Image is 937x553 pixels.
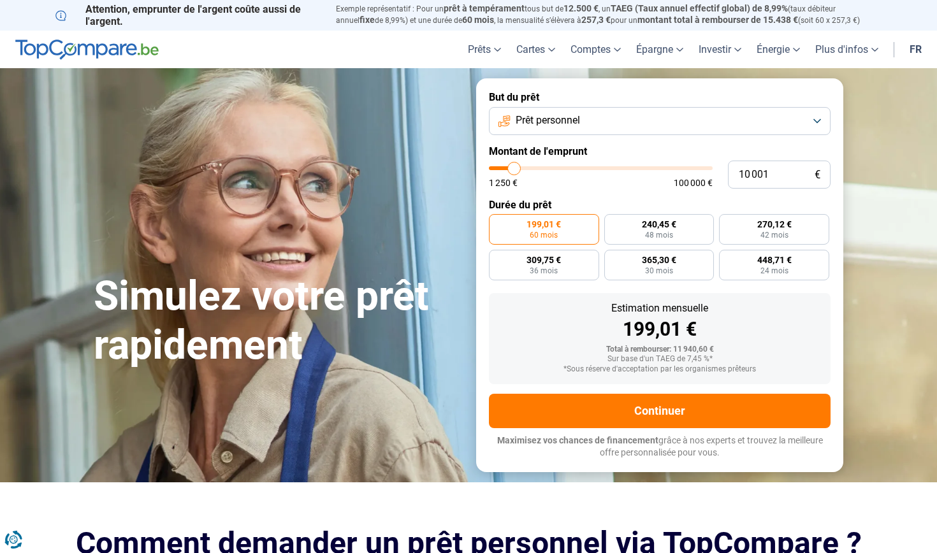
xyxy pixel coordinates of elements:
[55,3,321,27] p: Attention, emprunter de l'argent coûte aussi de l'argent.
[489,145,831,157] label: Montant de l'emprunt
[757,255,792,264] span: 448,71 €
[628,31,691,68] a: Épargne
[489,394,831,428] button: Continuer
[516,113,580,127] span: Prêt personnel
[94,272,461,370] h1: Simulez votre prêt rapidement
[499,303,820,313] div: Estimation mensuelle
[499,365,820,374] div: *Sous réserve d'acceptation par les organismes prêteurs
[674,178,713,187] span: 100 000 €
[462,15,494,25] span: 60 mois
[444,3,525,13] span: prêt à tempérament
[489,199,831,211] label: Durée du prêt
[489,91,831,103] label: But du prêt
[360,15,375,25] span: fixe
[637,15,798,25] span: montant total à rembourser de 15.438 €
[749,31,808,68] a: Énergie
[460,31,509,68] a: Prêts
[642,255,676,264] span: 365,30 €
[815,169,820,180] span: €
[499,355,820,364] div: Sur base d'un TAEG de 7,45 %*
[563,31,628,68] a: Comptes
[336,3,882,26] p: Exemple représentatif : Pour un tous but de , un (taux débiteur annuel de 8,99%) et une durée de ...
[642,220,676,229] span: 240,45 €
[563,3,599,13] span: 12.500 €
[509,31,563,68] a: Cartes
[530,267,558,275] span: 36 mois
[489,178,518,187] span: 1 250 €
[760,231,788,239] span: 42 mois
[581,15,611,25] span: 257,3 €
[645,267,673,275] span: 30 mois
[489,107,831,135] button: Prêt personnel
[691,31,749,68] a: Investir
[499,345,820,354] div: Total à rembourser: 11 940,60 €
[808,31,886,68] a: Plus d'infos
[489,434,831,459] p: grâce à nos experts et trouvez la meilleure offre personnalisée pour vous.
[611,3,788,13] span: TAEG (Taux annuel effectif global) de 8,99%
[757,220,792,229] span: 270,12 €
[902,31,929,68] a: fr
[530,231,558,239] span: 60 mois
[527,220,561,229] span: 199,01 €
[497,435,658,445] span: Maximisez vos chances de financement
[760,267,788,275] span: 24 mois
[499,320,820,339] div: 199,01 €
[645,231,673,239] span: 48 mois
[527,255,561,264] span: 309,75 €
[15,39,159,60] img: TopCompare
